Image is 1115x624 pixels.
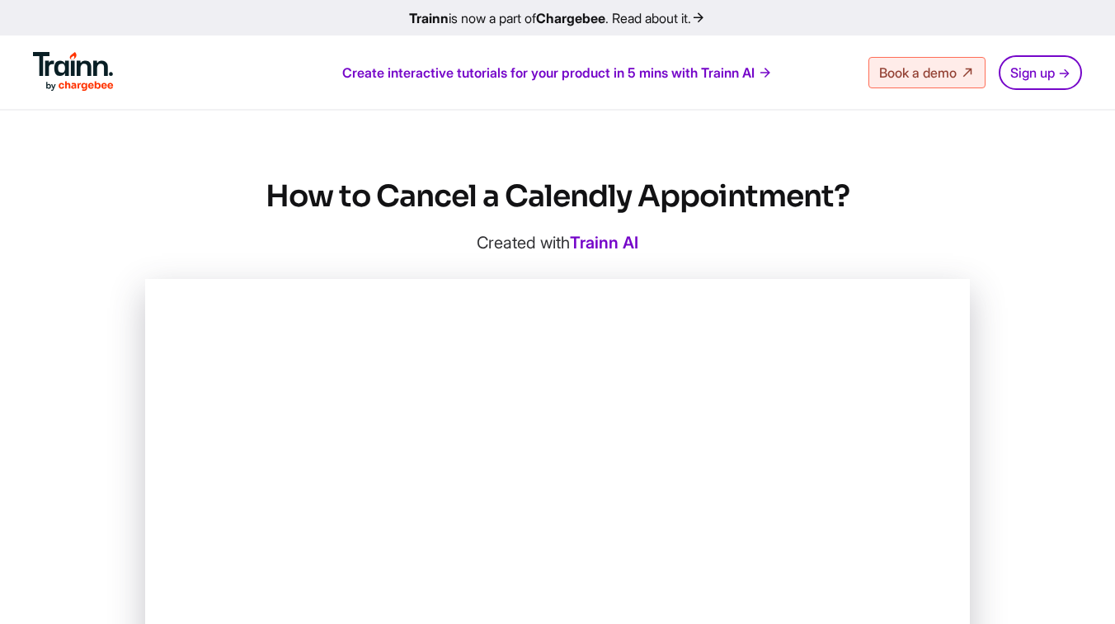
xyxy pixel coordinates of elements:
[342,64,773,82] a: Create interactive tutorials for your product in 5 mins with Trainn AI
[570,233,638,253] a: Trainn AI
[868,57,986,88] a: Book a demo
[409,10,449,26] b: Trainn
[145,177,970,216] h1: How to Cancel a Calendly Appointment?
[879,64,957,81] span: Book a demo
[342,64,755,82] span: Create interactive tutorials for your product in 5 mins with Trainn AI
[1033,545,1115,624] iframe: Chat Widget
[536,10,605,26] b: Chargebee
[999,55,1082,90] a: Sign up →
[33,52,114,92] img: Trainn Logo
[145,233,970,253] p: Created with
